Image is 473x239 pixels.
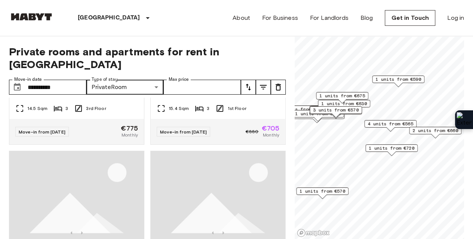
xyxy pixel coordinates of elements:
[372,76,424,87] div: Map marker
[262,13,298,22] a: For Business
[121,125,138,132] span: €775
[375,76,421,83] span: 1 units from €590
[233,13,250,22] a: About
[207,105,209,112] span: 3
[9,45,286,71] span: Private rooms and apartments for rent in [GEOGRAPHIC_DATA]
[27,105,47,112] span: 14.5 Sqm
[321,100,367,107] span: 1 units from €630
[385,10,435,26] a: Get in Touch
[10,80,25,95] button: Choose date, selected date is 15 Sep 2025
[78,13,140,22] p: [GEOGRAPHIC_DATA]
[227,105,246,112] span: 1st Floor
[160,129,207,135] span: Move-in from [DATE]
[297,229,330,237] a: Mapbox logo
[241,80,256,95] button: tune
[86,80,164,95] div: PrivateRoom
[19,129,65,135] span: Move-in from [DATE]
[9,13,54,21] img: Habyt
[86,105,106,112] span: 3rd Floor
[65,105,68,112] span: 3
[92,76,118,83] label: Type of stay
[310,13,348,22] a: For Landlords
[122,132,138,138] span: Monthly
[365,144,418,156] div: Map marker
[412,127,458,134] span: 2 units from €660
[169,76,189,83] label: Max price
[263,132,279,138] span: Monthly
[310,106,362,118] div: Map marker
[300,188,345,194] span: 1 units from €570
[279,106,325,113] span: 3 units from €570
[296,187,348,199] div: Map marker
[256,80,271,95] button: tune
[447,13,464,22] a: Log in
[368,120,413,127] span: 4 units from €565
[169,105,189,112] span: 15.4 Sqm
[313,107,359,113] span: 3 units from €570
[318,100,370,111] div: Map marker
[360,13,373,22] a: Blog
[246,128,259,135] span: €880
[14,76,42,83] label: Move-in date
[295,110,341,117] span: 1 units from €550
[369,145,414,151] span: 1 units from €720
[309,106,362,117] div: Map marker
[364,120,417,132] div: Map marker
[261,125,279,132] span: €705
[271,80,286,95] button: tune
[319,92,365,99] span: 1 units from €675
[276,105,328,117] div: Map marker
[457,112,472,127] img: Extension Icon
[409,127,461,138] div: Map marker
[316,92,368,104] div: Map marker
